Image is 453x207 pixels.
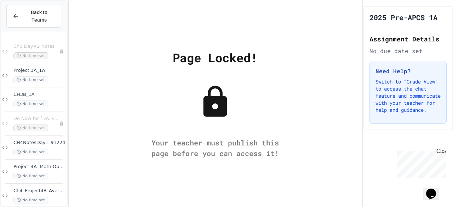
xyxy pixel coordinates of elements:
div: Page Locked! [173,48,258,67]
div: Unpublished [59,49,64,54]
span: Project 4A- Math Operations in Python [13,164,65,170]
div: Unpublished [59,121,64,126]
span: Ch4_Project4B_Averages_1A [13,188,65,194]
span: CH4NotesDay1_91224 [13,140,65,146]
div: Your teacher must publish this page before you can access it! [144,137,286,159]
iframe: chat widget [394,148,446,178]
div: No due date set [369,47,447,55]
span: Ch3 Day#2 Notes [13,44,59,50]
iframe: chat widget [423,179,446,200]
span: Do Now for [DATE] 91124 or [DATE] 91424 [13,116,59,122]
div: Chat with us now!Close [3,3,49,45]
h3: Need Help? [375,67,441,75]
h2: Assignment Details [369,34,447,44]
span: No time set [13,197,48,203]
span: No time set [13,76,48,83]
span: Project 3A_1A [13,68,65,74]
span: No time set [13,173,48,179]
span: CH3B_1A [13,92,65,98]
span: No time set [13,100,48,107]
span: No time set [13,125,48,131]
span: No time set [13,52,48,59]
span: No time set [13,149,48,155]
span: Back to Teams [23,9,55,24]
p: Switch to "Grade View" to access the chat feature and communicate with your teacher for help and ... [375,78,441,114]
h1: 2025 Pre-APCS 1A [369,12,437,22]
